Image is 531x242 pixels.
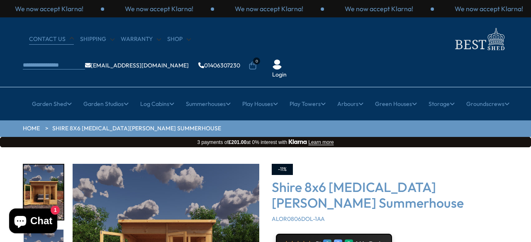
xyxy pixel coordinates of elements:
[167,35,191,43] a: Shop
[23,164,64,220] div: 1 / 9
[121,35,161,43] a: Warranty
[214,4,324,13] div: 2 / 3
[7,208,60,235] inbox-online-store-chat: Shopify online store chat
[198,62,240,68] a: 01406307230
[242,93,278,114] a: Play Houses
[429,93,455,114] a: Storage
[52,125,221,133] a: Shire 8x6 [MEDICAL_DATA][PERSON_NAME] Summerhouse
[15,4,83,13] p: We now accept Klarna!
[23,125,40,133] a: HOME
[253,58,260,65] span: 0
[83,93,129,114] a: Garden Studios
[24,165,63,220] img: Alora_8x6_GARDEN_front_life_200x200.jpg
[235,4,303,13] p: We now accept Klarna!
[375,93,417,114] a: Green Houses
[345,4,413,13] p: We now accept Klarna!
[272,60,282,69] img: User Icon
[466,93,509,114] a: Groundscrews
[272,179,508,211] h3: Shire 8x6 [MEDICAL_DATA][PERSON_NAME] Summerhouse
[32,93,72,114] a: Garden Shed
[85,62,189,68] a: [EMAIL_ADDRESS][DOMAIN_NAME]
[290,93,326,114] a: Play Towers
[324,4,434,13] div: 3 / 3
[272,71,287,79] a: Login
[29,35,74,43] a: CONTACT US
[272,164,293,175] div: -11%
[104,4,214,13] div: 1 / 3
[272,215,325,223] span: ALOR0806DOL-1AA
[80,35,114,43] a: Shipping
[455,4,523,13] p: We now accept Klarna!
[248,62,257,70] a: 0
[140,93,174,114] a: Log Cabins
[337,93,363,114] a: Arbours
[125,4,193,13] p: We now accept Klarna!
[450,26,508,53] img: logo
[186,93,231,114] a: Summerhouses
